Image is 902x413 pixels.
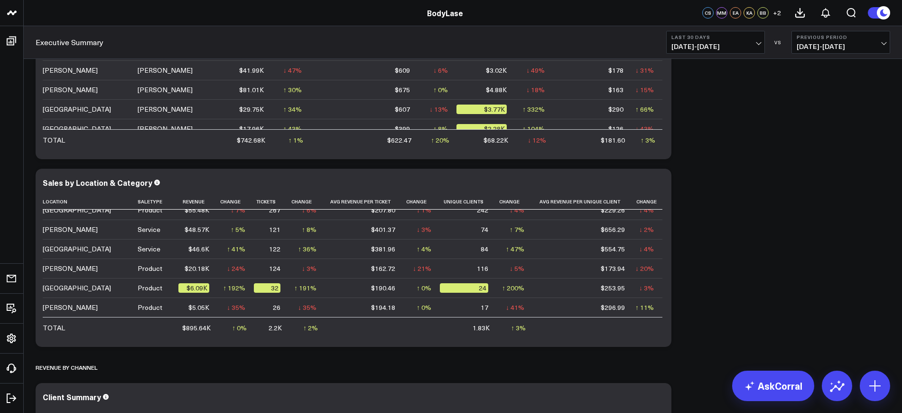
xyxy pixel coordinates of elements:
th: Unique Clients [440,194,497,210]
div: ↑ 192% [223,283,245,293]
div: [GEOGRAPHIC_DATA] [43,124,111,134]
div: $401.37 [371,225,395,234]
div: 17 [481,303,488,312]
div: $229.26 [601,205,625,215]
div: ↓ 18% [526,85,545,95]
div: $399 [395,124,410,134]
a: Executive Summary [36,37,103,48]
div: ↑ 3% [511,323,526,333]
div: [PERSON_NAME] [138,66,193,75]
div: $5.05K [188,303,209,312]
div: [PERSON_NAME] [43,85,98,95]
div: 26 [273,303,280,312]
div: $607 [395,105,410,114]
div: TOTAL [43,323,65,333]
div: ↑ 0% [417,303,431,312]
div: TOTAL [43,135,65,145]
div: $3.02K [486,66,507,75]
div: $173.94 [601,264,625,273]
div: ↑ 104% [522,124,545,134]
th: Change [404,194,440,210]
div: ↑ 0% [232,323,247,333]
div: $55.48K [185,205,209,215]
div: Product [138,205,162,215]
div: $6.09K [178,283,210,293]
div: [GEOGRAPHIC_DATA] [43,105,111,114]
span: + 2 [773,10,781,16]
a: AskCorral [732,371,814,401]
div: $675 [395,85,410,95]
div: $656.29 [601,225,625,234]
div: ↓ 24% [227,264,245,273]
div: ↓ 35% [227,303,245,312]
div: [PERSON_NAME] [138,105,193,114]
div: Product [138,264,162,273]
div: $609 [395,66,410,75]
div: $29.75K [239,105,264,114]
div: Service [138,225,160,234]
span: [DATE] - [DATE] [671,43,760,50]
th: Revenue [178,194,218,210]
div: ↓ 31% [635,66,654,75]
div: [GEOGRAPHIC_DATA] [43,244,111,254]
div: Revenue by Channel [36,356,97,378]
th: Avg Revenue Per Unique Client [533,194,633,210]
div: ↓ 6% [302,205,316,215]
div: ↑ 30% [283,85,302,95]
div: ↑ 7% [510,225,524,234]
button: +2 [771,7,782,19]
b: Last 30 Days [671,34,760,40]
div: 24 [440,283,488,293]
div: $162.72 [371,264,395,273]
div: Sales by Location & Category [43,177,152,188]
div: ↓ 41% [506,303,524,312]
div: $163 [608,85,623,95]
button: Previous Period[DATE]-[DATE] [791,31,890,54]
div: ↑ 5% [231,225,245,234]
div: Client Summary [43,392,101,402]
div: ↓ 21% [413,264,431,273]
div: $68.22K [484,135,508,145]
div: 74 [481,225,488,234]
div: 124 [269,264,280,273]
div: ↓ 12% [528,135,546,145]
div: [GEOGRAPHIC_DATA] [43,205,111,215]
div: 32 [254,283,280,293]
div: ↑ 36% [298,244,316,254]
th: Change [289,194,325,210]
div: $296.99 [601,303,625,312]
div: $207.80 [371,205,395,215]
div: ↓ 7% [231,205,245,215]
div: BB [757,7,769,19]
div: 2.2K [269,323,282,333]
div: 122 [269,244,280,254]
div: $81.01K [239,85,264,95]
div: $46.6K [188,244,209,254]
div: $4.88K [486,85,507,95]
div: $742.68K [237,135,265,145]
div: ↓ 35% [298,303,316,312]
div: ↑ 2% [303,323,318,333]
div: ↓ 2% [639,225,654,234]
div: ↑ 3% [641,135,655,145]
th: Change [633,194,662,210]
div: KA [744,7,755,19]
div: 267 [269,205,280,215]
div: ↑ 66% [635,105,654,114]
div: ↑ 200% [502,283,524,293]
div: $190.46 [371,283,395,293]
div: 116 [477,264,488,273]
div: ↑ 4% [417,244,431,254]
div: EA [730,7,741,19]
div: Product [138,303,162,312]
div: $194.18 [371,303,395,312]
div: ↓ 4% [510,205,524,215]
div: $554.75 [601,244,625,254]
div: ↑ 1% [288,135,303,145]
th: Tickets [254,194,289,210]
div: $178 [608,66,623,75]
div: ↑ 20% [431,135,449,145]
div: MM [716,7,727,19]
div: VS [770,39,787,45]
div: $41.99K [239,66,264,75]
